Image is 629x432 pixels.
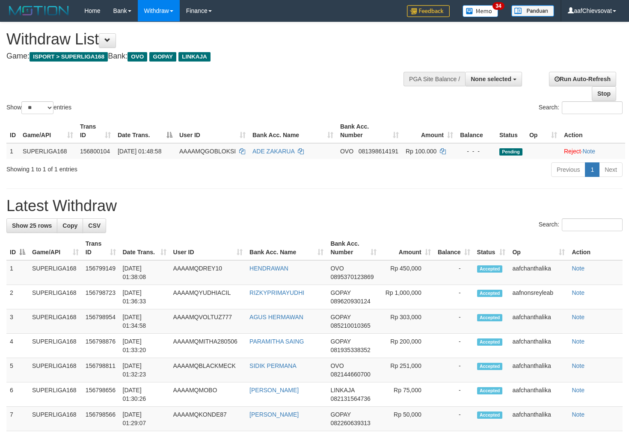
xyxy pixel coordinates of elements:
img: MOTION_logo.png [6,4,71,17]
td: 156798566 [82,407,119,431]
span: Show 25 rows [12,222,52,229]
span: Accepted [477,314,503,321]
th: Balance [457,119,496,143]
td: SUPERLIGA168 [29,285,82,309]
th: User ID: activate to sort column ascending [170,236,246,260]
span: Accepted [477,363,503,370]
img: Feedback.jpg [407,5,450,17]
a: Stop [592,86,616,101]
button: None selected [465,72,522,86]
td: AAAAMQYUDHIACIL [170,285,246,309]
td: 156798723 [82,285,119,309]
th: User ID: activate to sort column ascending [176,119,249,143]
th: Op: activate to sort column ascending [526,119,561,143]
label: Search: [539,101,623,114]
span: GOPAY [149,52,176,62]
td: AAAAMQKONDE87 [170,407,246,431]
td: 5 [6,358,29,382]
span: 156800104 [80,148,110,155]
span: Accepted [477,265,503,273]
td: aafchanthalika [509,407,568,431]
h4: Game: Bank: [6,52,411,61]
span: Copy 082131564736 to clipboard [330,395,370,402]
td: [DATE] 01:29:07 [119,407,170,431]
th: Action [561,119,625,143]
a: AGUS HERMAWAN [249,314,303,320]
input: Search: [562,101,623,114]
td: - [434,285,474,309]
td: aafchanthalika [509,334,568,358]
a: Note [572,338,584,345]
span: GOPAY [330,314,350,320]
th: Bank Acc. Number: activate to sort column ascending [337,119,402,143]
span: AAAAMQGOBLOKSI [179,148,236,155]
th: ID [6,119,19,143]
td: 156798811 [82,358,119,382]
span: OVO [330,362,344,369]
a: [PERSON_NAME] [249,411,299,418]
span: LINKAJA [330,387,354,394]
span: Copy 081398614191 to clipboard [359,148,398,155]
a: Note [582,148,595,155]
td: [DATE] 01:36:33 [119,285,170,309]
th: Trans ID: activate to sort column ascending [77,119,114,143]
a: CSV [83,218,106,233]
h1: Withdraw List [6,31,411,48]
td: · [561,143,625,159]
th: Date Trans.: activate to sort column descending [114,119,176,143]
span: Rp 100.000 [406,148,436,155]
td: Rp 450,000 [380,260,434,285]
span: CSV [88,222,101,229]
td: aafchanthalika [509,382,568,407]
span: OVO [128,52,147,62]
td: AAAAMQMOBO [170,382,246,407]
a: Note [572,387,584,394]
th: ID: activate to sort column descending [6,236,29,260]
td: aafchanthalika [509,260,568,285]
td: Rp 200,000 [380,334,434,358]
label: Show entries [6,101,71,114]
th: Bank Acc. Name: activate to sort column ascending [246,236,327,260]
a: 1 [585,162,599,177]
td: 3 [6,309,29,334]
span: Accepted [477,290,503,297]
a: RIZKYPRIMAYUDHI [249,289,304,296]
th: Bank Acc. Number: activate to sort column ascending [327,236,380,260]
span: ISPORT > SUPERLIGA168 [30,52,108,62]
th: Game/API: activate to sort column ascending [29,236,82,260]
a: SIDIK PERMANA [249,362,297,369]
h1: Latest Withdraw [6,197,623,215]
th: Status: activate to sort column ascending [474,236,509,260]
span: LINKAJA [178,52,211,62]
th: Status [496,119,526,143]
td: [DATE] 01:33:20 [119,334,170,358]
td: SUPERLIGA168 [29,358,82,382]
label: Search: [539,218,623,231]
td: 156798876 [82,334,119,358]
a: Note [572,362,584,369]
a: ADE ZAKARUA [252,148,294,155]
td: - [434,334,474,358]
div: PGA Site Balance / [404,72,465,86]
td: AAAAMQDREY10 [170,260,246,285]
th: Bank Acc. Name: activate to sort column ascending [249,119,337,143]
a: Run Auto-Refresh [549,72,616,86]
td: 4 [6,334,29,358]
a: Note [572,265,584,272]
td: 1 [6,143,19,159]
td: 7 [6,407,29,431]
td: Rp 303,000 [380,309,434,334]
span: OVO [330,265,344,272]
td: [DATE] 01:30:26 [119,382,170,407]
td: Rp 251,000 [380,358,434,382]
span: [DATE] 01:48:58 [118,148,161,155]
td: AAAAMQBLACKMECK [170,358,246,382]
span: Copy 085210010365 to clipboard [330,322,370,329]
td: aafchanthalika [509,358,568,382]
span: Copy 0895370123869 to clipboard [330,273,374,280]
div: Showing 1 to 1 of 1 entries [6,162,256,173]
td: 156798954 [82,309,119,334]
td: SUPERLIGA168 [29,334,82,358]
a: Show 25 rows [6,218,57,233]
select: Showentries [21,101,53,114]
